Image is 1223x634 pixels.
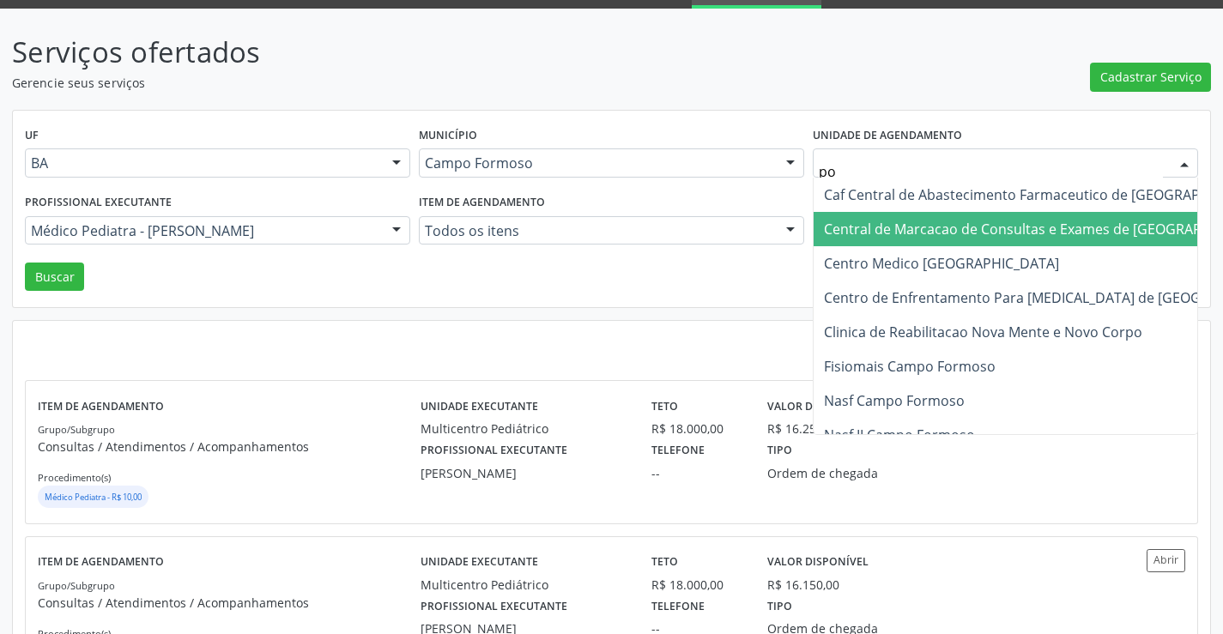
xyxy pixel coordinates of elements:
span: Todos os itens [425,222,769,239]
label: UF [25,123,39,149]
span: Fisiomais Campo Formoso [824,357,996,376]
label: Tipo [767,594,792,620]
label: Profissional executante [421,594,567,620]
div: -- [651,464,743,482]
span: Médico Pediatra - [PERSON_NAME] [31,222,375,239]
label: Tipo [767,438,792,464]
label: Unidade executante [421,549,538,576]
button: Cadastrar Serviço [1090,63,1211,92]
span: Clinica de Reabilitacao Nova Mente e Novo Corpo [824,323,1142,341]
span: BA [31,154,375,172]
small: Grupo/Subgrupo [38,423,115,436]
input: Selecione um estabelecimento [819,154,1163,189]
span: Centro Medico [GEOGRAPHIC_DATA] [824,254,1059,273]
div: [PERSON_NAME] [421,464,627,482]
label: Profissional executante [25,190,172,216]
label: Unidade de agendamento [813,123,962,149]
label: Teto [651,393,678,420]
label: Município [419,123,477,149]
p: Serviços ofertados [12,31,851,74]
label: Telefone [651,438,705,464]
div: Multicentro Pediátrico [421,576,627,594]
div: R$ 18.000,00 [651,576,743,594]
div: Multicentro Pediátrico [421,420,627,438]
span: Campo Formoso [425,154,769,172]
small: Médico Pediatra - R$ 10,00 [45,492,142,503]
small: Grupo/Subgrupo [38,579,115,592]
p: Gerencie seus serviços [12,74,851,92]
span: Cadastrar Serviço [1100,68,1202,86]
label: Unidade executante [421,393,538,420]
div: Ordem de chegada [767,464,917,482]
p: Consultas / Atendimentos / Acompanhamentos [38,438,421,456]
span: Nasf Campo Formoso [824,391,965,410]
label: Profissional executante [421,438,567,464]
label: Teto [651,549,678,576]
label: Item de agendamento [38,393,164,420]
div: R$ 16.250,00 [767,420,839,438]
small: Procedimento(s) [38,471,111,484]
label: Telefone [651,594,705,620]
label: Valor disponível [767,549,869,576]
button: Abrir [1147,549,1185,572]
button: Buscar [25,263,84,292]
p: Consultas / Atendimentos / Acompanhamentos [38,594,421,612]
div: R$ 16.150,00 [767,576,839,594]
span: Nasf II Campo Formoso [824,426,975,444]
label: Item de agendamento [38,549,164,576]
label: Item de agendamento [419,190,545,216]
div: R$ 18.000,00 [651,420,743,438]
label: Valor disponível [767,393,869,420]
